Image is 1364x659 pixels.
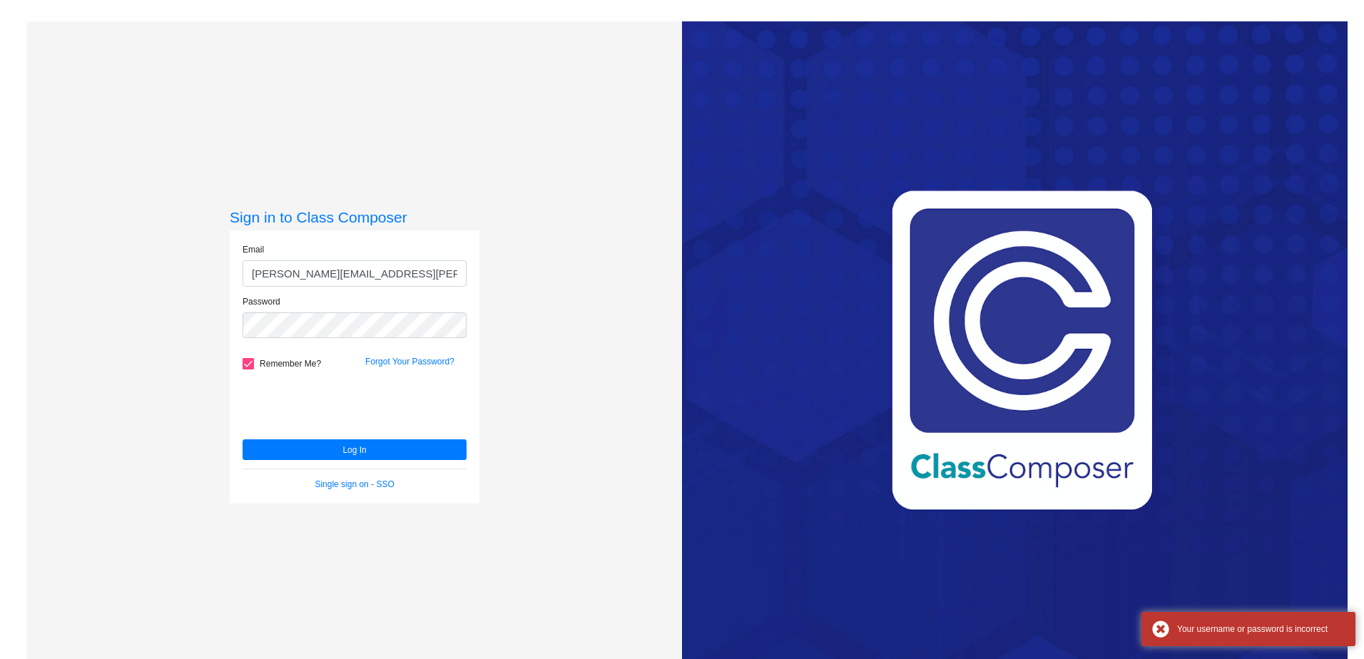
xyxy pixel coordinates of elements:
div: Your username or password is incorrect [1177,623,1345,635]
a: Forgot Your Password? [365,357,454,367]
label: Password [243,295,280,308]
button: Log In [243,439,467,460]
span: Remember Me? [260,355,321,372]
label: Email [243,243,264,256]
h3: Sign in to Class Composer [230,208,479,226]
a: Single sign on - SSO [315,479,394,489]
iframe: reCAPTCHA [243,377,459,432]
